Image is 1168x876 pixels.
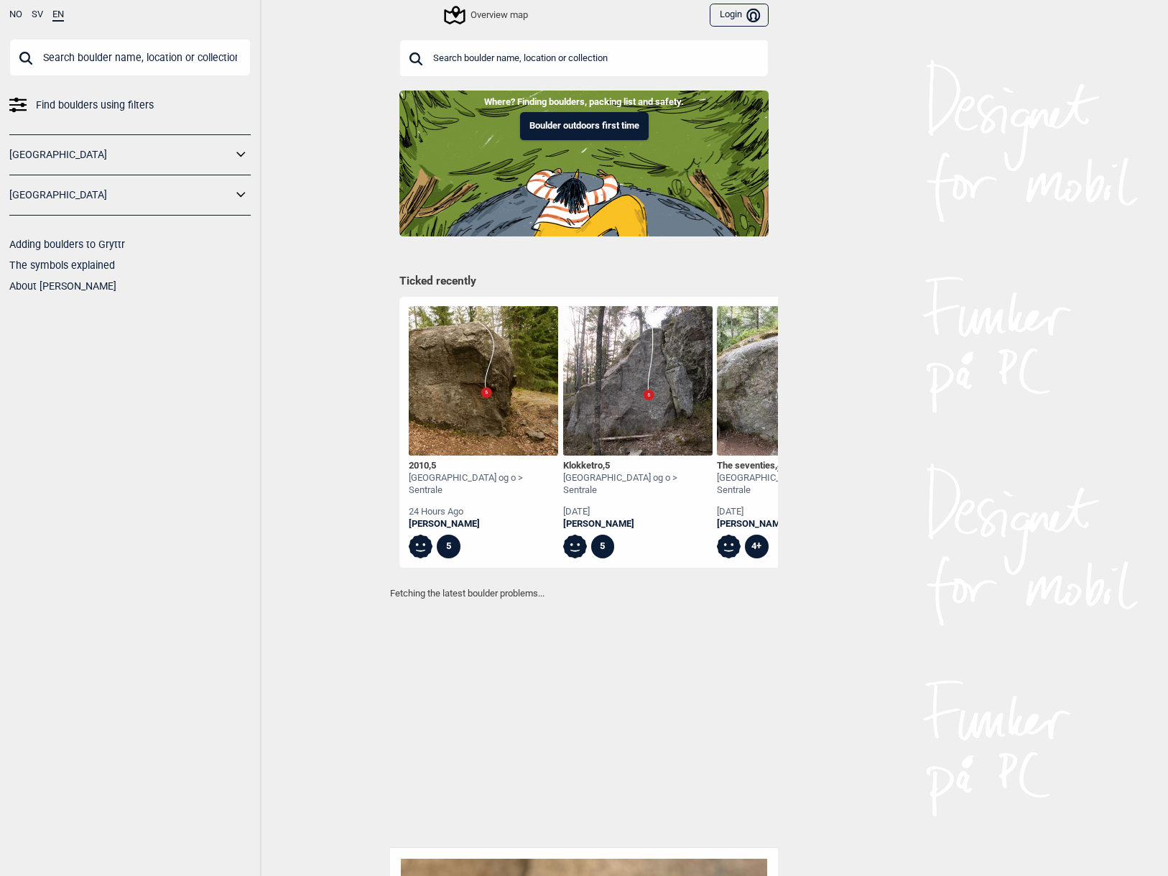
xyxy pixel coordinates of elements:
img: Indoor to outdoor [399,91,769,236]
span: 4+ [777,460,787,471]
input: Search boulder name, location or collection [9,39,251,76]
button: SV [32,9,43,20]
div: [GEOGRAPHIC_DATA] og o > Sentrale [563,472,713,497]
span: Find boulders using filters [36,95,154,116]
a: The symbols explained [9,259,115,271]
div: [DATE] [717,506,866,518]
a: [PERSON_NAME] [717,518,866,530]
img: 2010 201214 [409,306,558,456]
button: EN [52,9,64,22]
span: 5 [605,460,610,471]
button: Boulder outdoors first time [520,112,649,140]
div: 5 [437,535,460,558]
a: Adding boulders to Gryttr [9,239,125,250]
div: 4+ [745,535,769,558]
a: [GEOGRAPHIC_DATA] [9,185,232,206]
div: Overview map [446,6,528,24]
div: 2010 , [409,460,558,472]
div: [GEOGRAPHIC_DATA] og o > Sentrale [409,472,558,497]
a: [PERSON_NAME] [409,518,558,530]
h1: Ticked recently [399,274,769,290]
a: [PERSON_NAME] [563,518,713,530]
button: NO [9,9,22,20]
button: Login [710,4,769,27]
div: [DATE] [563,506,713,518]
div: 5 [591,535,615,558]
img: The seventies 200524 [717,306,866,456]
span: 5 [431,460,436,471]
p: Where? Finding boulders, packing list and safety. [11,95,1157,109]
p: Fetching the latest boulder problems... [390,586,778,601]
div: The seventies , Ψ [717,460,866,472]
img: Klokketro 210420 [563,306,713,456]
a: About [PERSON_NAME] [9,280,116,292]
div: Klokketro , [563,460,713,472]
a: [GEOGRAPHIC_DATA] [9,144,232,165]
a: Find boulders using filters [9,95,251,116]
div: 24 hours ago [409,506,558,518]
div: [GEOGRAPHIC_DATA] og o > Sentrale [717,472,866,497]
input: Search boulder name, location or collection [399,40,769,77]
